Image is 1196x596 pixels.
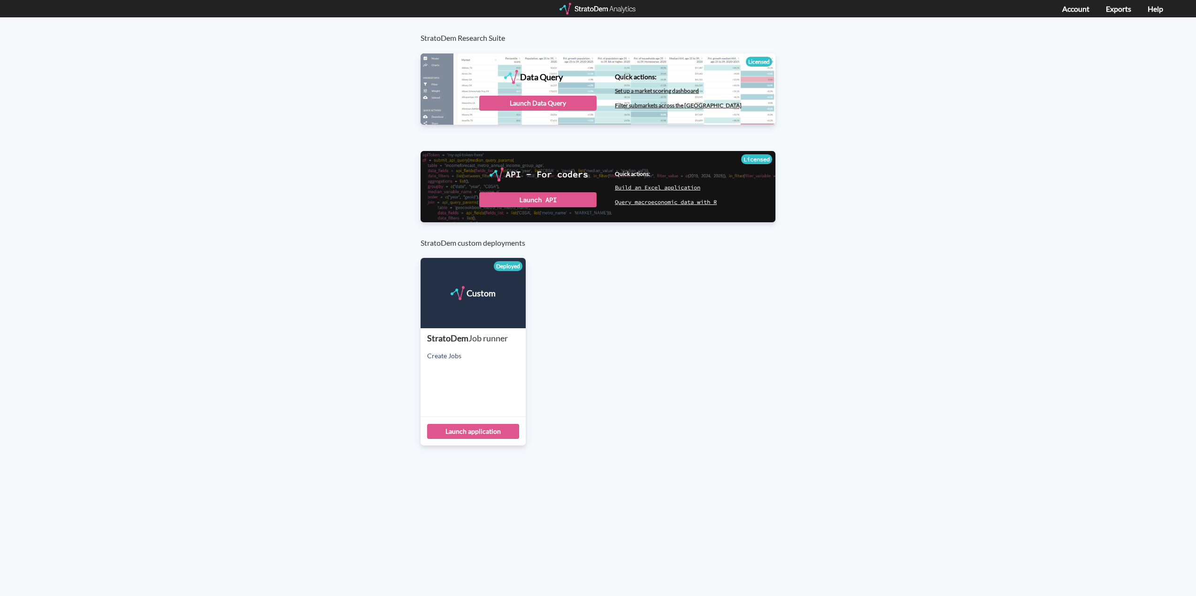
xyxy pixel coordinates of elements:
[520,70,563,84] div: Data Query
[421,222,785,247] h3: StratoDem custom deployments
[427,351,526,361] div: Create Jobs
[746,57,772,67] div: Licensed
[427,332,526,345] div: StratoDem
[468,333,508,343] span: Job runner
[615,87,699,94] a: Set up a market scoring dashboard
[1148,4,1163,13] a: Help
[506,167,588,181] div: API - For coders
[421,17,785,42] h3: StratoDem Research Suite
[1062,4,1089,13] a: Account
[479,96,597,111] div: Launch Data Query
[615,198,717,205] a: Query macroeconomic data with R
[615,184,700,191] a: Build an Excel application
[479,192,597,207] div: Launch API
[427,424,519,439] div: Launch application
[741,154,772,164] div: Licensed
[615,102,742,109] a: Filter submarkets across the [GEOGRAPHIC_DATA]
[615,73,742,80] h4: Quick actions:
[615,171,717,177] h4: Quick actions:
[494,261,522,271] div: Deployed
[467,286,496,300] div: Custom
[1106,4,1131,13] a: Exports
